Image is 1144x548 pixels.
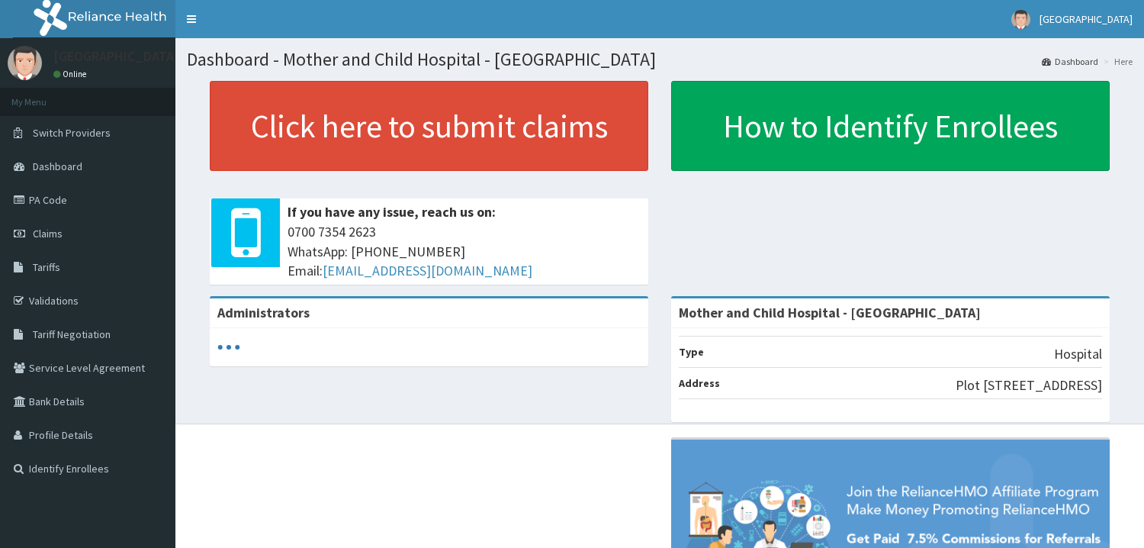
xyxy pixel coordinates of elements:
b: Administrators [217,304,310,321]
span: Dashboard [33,160,82,173]
p: Plot [STREET_ADDRESS] [956,376,1102,395]
a: [EMAIL_ADDRESS][DOMAIN_NAME] [323,262,532,279]
span: [GEOGRAPHIC_DATA] [1040,12,1133,26]
a: How to Identify Enrollees [671,81,1110,171]
a: Online [53,69,90,79]
span: Tariffs [33,260,60,274]
span: 0700 7354 2623 WhatsApp: [PHONE_NUMBER] Email: [288,222,641,281]
b: If you have any issue, reach us on: [288,203,496,221]
svg: audio-loading [217,336,240,359]
span: Tariff Negotiation [33,327,111,341]
p: [GEOGRAPHIC_DATA] [53,50,179,63]
span: Claims [33,227,63,240]
p: Hospital [1054,344,1102,364]
b: Address [679,376,720,390]
b: Type [679,345,704,359]
a: Click here to submit claims [210,81,648,171]
span: Switch Providers [33,126,111,140]
img: User Image [1011,10,1030,29]
img: User Image [8,46,42,80]
strong: Mother and Child Hospital - [GEOGRAPHIC_DATA] [679,304,981,321]
a: Dashboard [1042,55,1098,68]
h1: Dashboard - Mother and Child Hospital - [GEOGRAPHIC_DATA] [187,50,1133,69]
li: Here [1100,55,1133,68]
